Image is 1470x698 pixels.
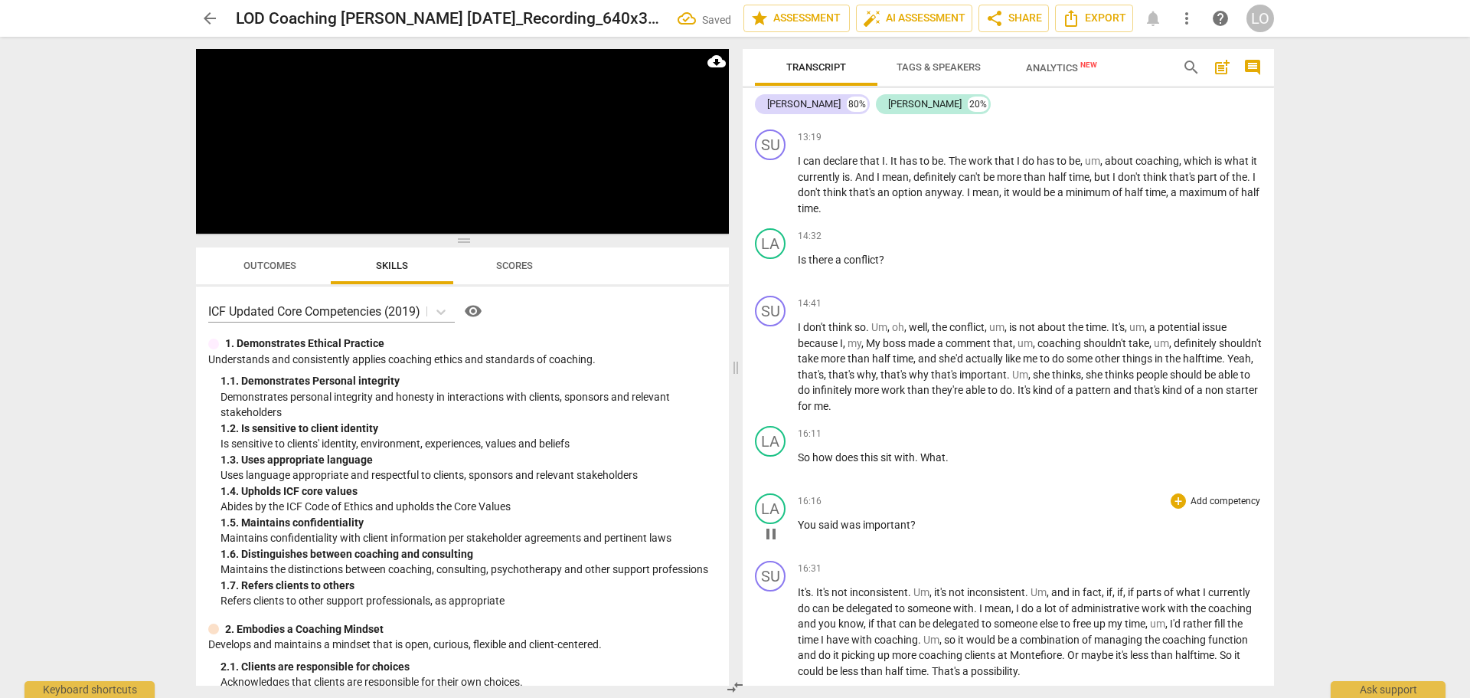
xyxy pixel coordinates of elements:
[880,451,894,464] span: sit
[908,337,937,349] span: made
[812,451,835,464] span: how
[1213,58,1231,77] span: post_add
[1007,369,1012,381] span: .
[860,155,882,167] span: that
[1162,384,1184,396] span: kind
[880,369,909,381] span: that's
[1219,337,1262,349] span: shouldn't
[1226,384,1258,396] span: starter
[1022,155,1037,167] span: do
[816,586,831,598] span: It's
[220,562,717,578] p: Maintains the distinctions between coaching, consulting, psychotherapy and other support professions
[798,519,818,531] span: You
[376,260,408,271] span: Skills
[1171,186,1179,198] span: a
[1086,321,1106,333] span: time
[989,321,1004,333] span: Filler word
[243,260,296,271] span: Outcomes
[1183,352,1222,365] span: halftime
[759,522,783,546] button: Pause
[931,369,959,381] span: that's
[854,384,881,396] span: more
[1169,171,1197,183] span: that's
[978,5,1049,32] button: Share
[828,369,857,381] span: that's
[985,321,989,333] span: ,
[848,352,872,365] span: than
[937,337,946,349] span: a
[909,369,931,381] span: why
[1066,186,1112,198] span: minimum
[863,9,881,28] span: auto_fix_high
[798,562,822,575] span: 16:31
[900,155,920,167] span: has
[835,451,861,464] span: does
[1246,5,1274,32] button: LO
[1207,5,1234,32] a: Help
[835,254,844,266] span: a
[1067,384,1076,396] span: a
[1240,55,1265,80] button: Show/Hide comments
[1202,321,1227,333] span: issue
[1026,62,1097,74] span: Analytics
[814,400,828,412] span: me
[767,97,841,112] div: [PERSON_NAME]
[932,321,949,333] span: the
[755,426,786,457] div: Change speaker
[496,260,533,271] span: Scores
[220,578,717,594] div: 1. 7. Refers clients to others
[1135,155,1179,167] span: coaching
[892,321,904,333] span: Filler word
[927,321,932,333] span: ,
[861,337,866,349] span: ,
[1018,337,1033,349] span: Filler word
[464,302,482,320] span: visibility
[831,586,850,598] span: not
[997,171,1024,183] span: more
[894,451,915,464] span: with
[920,155,932,167] span: to
[1012,384,1018,396] span: .
[1067,352,1095,365] span: some
[461,299,485,323] button: Help
[1037,337,1083,349] span: coaching
[798,254,808,266] span: Is
[1118,171,1143,183] span: don't
[969,155,995,167] span: work
[881,384,907,396] span: work
[1169,337,1174,349] span: ,
[1125,321,1129,333] span: ,
[220,436,717,452] p: Is sensitive to clients' identity, environment, experiences, values and beliefs
[1149,321,1158,333] span: a
[1129,321,1145,333] span: Filler word
[883,337,908,349] span: boss
[1089,171,1094,183] span: ,
[755,561,786,591] div: Change speaker
[1184,155,1214,167] span: which
[1122,352,1155,365] span: things
[943,155,949,167] span: .
[1004,321,1009,333] span: ,
[1012,369,1028,381] span: Filler word
[818,202,822,215] span: .
[840,337,843,349] span: I
[863,519,910,531] span: important
[949,321,985,333] span: conflict
[220,499,717,515] p: Abides by the ICF Code of Ethics and upholds the Core Values
[857,369,876,381] span: why
[1048,171,1069,183] span: half
[1052,352,1067,365] span: do
[849,186,877,198] span: that's
[913,352,918,365] span: ,
[993,337,1013,349] span: that
[885,155,890,167] span: .
[750,9,769,28] span: star
[726,678,744,696] span: compare_arrows
[798,321,803,333] span: I
[798,337,840,349] span: because
[236,9,665,28] h2: LOD Coaching [PERSON_NAME] [DATE]_Recording_640x360 (1)
[1229,186,1241,198] span: of
[1012,186,1044,198] span: would
[988,384,1000,396] span: to
[1024,171,1048,183] span: than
